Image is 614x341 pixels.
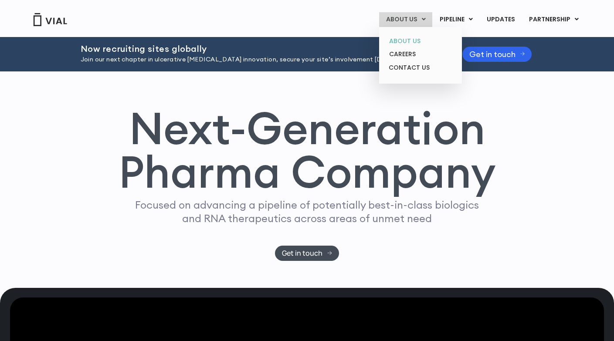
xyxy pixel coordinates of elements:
h2: Now recruiting sites globally [81,44,441,54]
a: CONTACT US [382,61,458,75]
a: Get in touch [275,246,339,261]
p: Focused on advancing a pipeline of potentially best-in-class biologics and RNA therapeutics acros... [132,198,483,225]
span: Get in touch [469,51,516,57]
a: UPDATES [480,12,522,27]
h1: Next-Generation Pharma Company [119,106,496,194]
a: Get in touch [462,47,532,62]
p: Join our next chapter in ulcerative [MEDICAL_DATA] innovation, secure your site’s involvement [DA... [81,55,441,64]
a: ABOUT US [382,34,458,48]
span: Get in touch [282,250,322,257]
a: PIPELINEMenu Toggle [433,12,479,27]
a: PARTNERSHIPMenu Toggle [522,12,586,27]
img: Vial Logo [33,13,68,26]
a: CAREERS [382,47,458,61]
a: ABOUT USMenu Toggle [379,12,432,27]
